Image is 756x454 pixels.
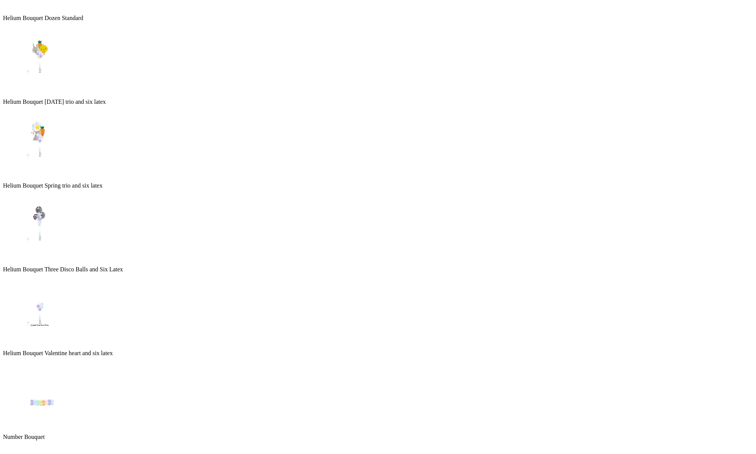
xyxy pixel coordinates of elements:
[3,273,78,348] img: Add-ons, 3 Colors, Helium Bouquet Valentine heart and six latex
[3,266,123,272] span: Helium Bouquet Three Disco Balls and Six Latex
[3,182,103,189] span: Helium Bouquet Spring trio and six latex
[3,350,113,356] span: Helium Bouquet Valentine heart and six latex
[3,357,78,432] img: Add-ons, 3 Digits, Number Bouquet
[3,105,78,181] img: Add-ons, 3 Colors, Helium Bouquet Spring trio and six latex
[3,189,78,265] img: Add-ons, 3 Colors, Helium Bouquet Three Disco Balls and Six Latex
[3,434,45,440] span: Number Bouquet
[3,15,83,21] span: Helium Bouquet Dozen Standard
[3,22,78,97] img: Add-ons, 3 Colors, Helium Bouquet Easter trio and six latex
[3,98,106,105] span: Helium Bouquet [DATE] trio and six latex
